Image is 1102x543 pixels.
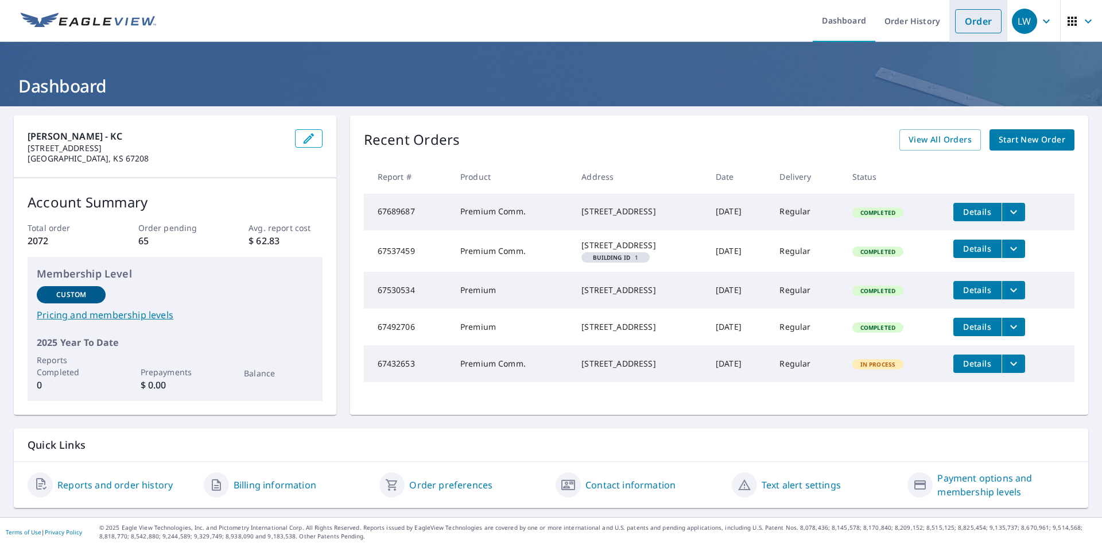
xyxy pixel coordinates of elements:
td: 67492706 [364,309,451,345]
p: Order pending [138,222,212,234]
td: Regular [770,309,843,345]
p: 2072 [28,234,101,248]
p: 0 [37,378,106,392]
span: Details [960,284,995,295]
p: [STREET_ADDRESS] [28,143,286,153]
button: detailsBtn-67492706 [953,318,1002,336]
div: [STREET_ADDRESS] [581,206,697,217]
p: Avg. report cost [249,222,322,234]
a: Terms of Use [6,528,41,536]
span: Completed [853,287,902,295]
p: | [6,529,82,536]
span: Details [960,206,995,217]
em: Building ID [593,255,630,260]
td: Premium Comm. [451,230,572,272]
td: 67432653 [364,345,451,382]
span: Start New Order [999,133,1065,147]
button: filesDropdownBtn-67432653 [1002,355,1025,373]
td: Premium Comm. [451,345,572,382]
span: Details [960,243,995,254]
th: Delivery [770,160,843,194]
p: 2025 Year To Date [37,336,313,349]
div: LW [1012,9,1037,34]
span: Completed [853,209,902,217]
a: View All Orders [899,129,981,151]
span: Details [960,321,995,332]
th: Address [572,160,707,194]
a: Billing information [234,478,316,492]
div: [STREET_ADDRESS] [581,358,697,369]
td: Premium Comm. [451,194,572,230]
td: [DATE] [707,272,770,309]
p: Balance [244,367,313,379]
button: filesDropdownBtn-67537459 [1002,240,1025,258]
th: Status [843,160,944,194]
p: $ 62.83 [249,234,322,248]
td: 67530534 [364,272,451,309]
td: Premium [451,309,572,345]
span: In Process [853,360,903,368]
td: Regular [770,194,843,230]
p: Prepayments [141,366,209,378]
td: 67537459 [364,230,451,272]
span: View All Orders [909,133,972,147]
span: 1 [586,255,645,260]
a: Privacy Policy [45,528,82,536]
td: [DATE] [707,230,770,272]
h1: Dashboard [14,74,1088,98]
a: Text alert settings [762,478,841,492]
a: Pricing and membership levels [37,308,313,322]
td: [DATE] [707,194,770,230]
td: Premium [451,272,572,309]
p: Custom [56,290,86,300]
td: Regular [770,345,843,382]
td: [DATE] [707,345,770,382]
p: $ 0.00 [141,378,209,392]
p: Quick Links [28,438,1074,452]
button: filesDropdownBtn-67530534 [1002,281,1025,299]
div: [STREET_ADDRESS] [581,284,697,296]
p: [GEOGRAPHIC_DATA], KS 67208 [28,153,286,164]
button: filesDropdownBtn-67689687 [1002,203,1025,221]
p: Total order [28,222,101,234]
p: Reports Completed [37,354,106,378]
button: filesDropdownBtn-67492706 [1002,318,1025,336]
a: Order [955,9,1002,33]
td: Regular [770,272,843,309]
a: Payment options and membership levels [937,471,1074,499]
button: detailsBtn-67689687 [953,203,1002,221]
td: Regular [770,230,843,272]
button: detailsBtn-67530534 [953,281,1002,299]
a: Order preferences [409,478,492,492]
p: Recent Orders [364,129,460,151]
span: Details [960,358,995,369]
div: [STREET_ADDRESS] [581,321,697,333]
p: Membership Level [37,266,313,282]
th: Date [707,160,770,194]
th: Report # [364,160,451,194]
a: Start New Order [990,129,1074,151]
p: Account Summary [28,192,323,213]
a: Reports and order history [57,478,173,492]
button: detailsBtn-67432653 [953,355,1002,373]
img: EV Logo [21,13,156,30]
span: Completed [853,324,902,332]
div: [STREET_ADDRESS] [581,240,697,251]
a: Contact information [585,478,676,492]
p: © 2025 Eagle View Technologies, Inc. and Pictometry International Corp. All Rights Reserved. Repo... [99,523,1096,541]
p: [PERSON_NAME] - KC [28,129,286,143]
th: Product [451,160,572,194]
span: Completed [853,248,902,256]
td: 67689687 [364,194,451,230]
p: 65 [138,234,212,248]
button: detailsBtn-67537459 [953,240,1002,258]
td: [DATE] [707,309,770,345]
